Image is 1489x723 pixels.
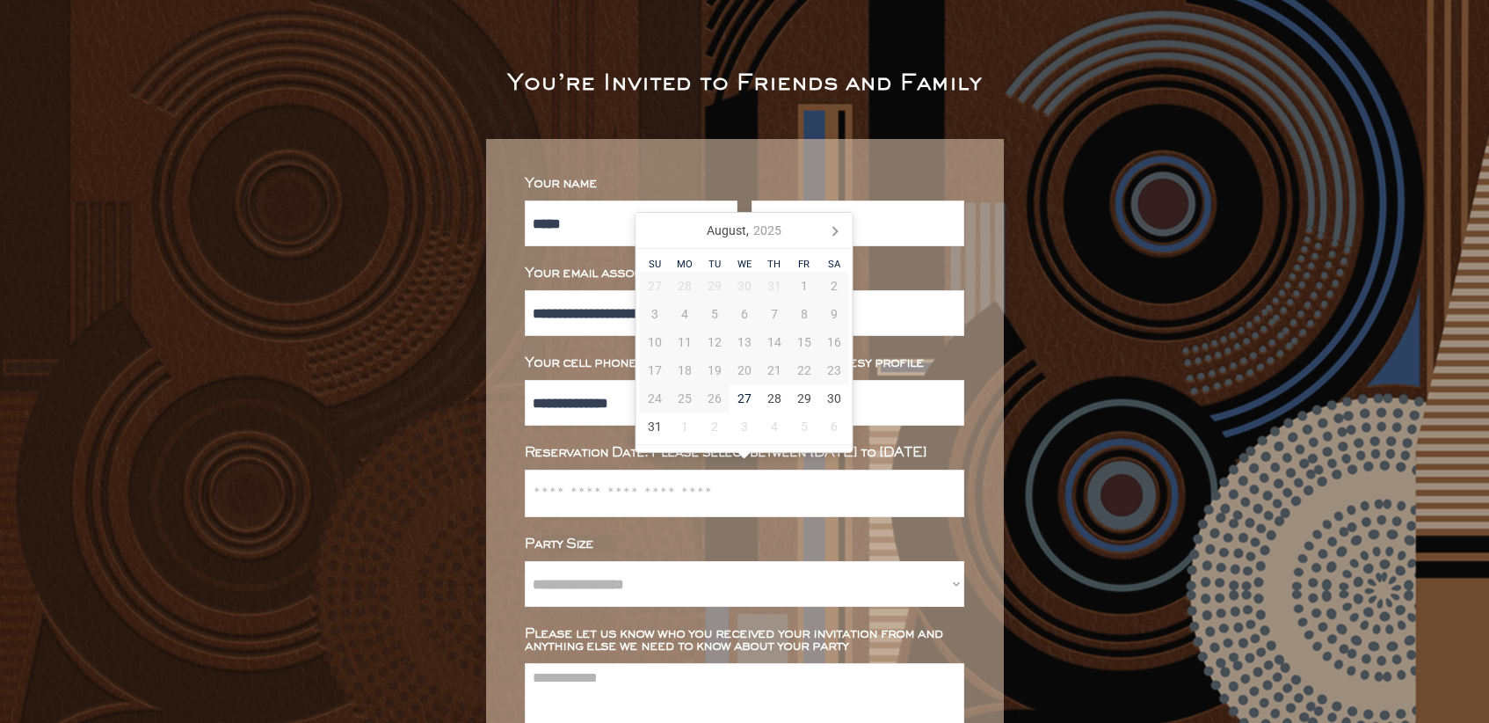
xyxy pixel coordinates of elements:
[670,272,700,300] div: 28
[700,328,730,356] div: 12
[525,178,964,190] div: Your name
[700,272,730,300] div: 29
[819,272,849,300] div: 2
[819,328,849,356] div: 16
[700,413,730,441] div: 2
[640,413,670,441] div: 31
[640,384,670,413] div: 24
[730,300,759,328] div: 6
[730,272,759,300] div: 30
[759,356,789,384] div: 21
[700,300,730,328] div: 5
[819,300,849,328] div: 9
[789,272,819,300] div: 1
[670,356,700,384] div: 18
[525,447,964,459] div: Reservation Date: Please select between [DATE] to [DATE]
[789,328,819,356] div: 15
[700,384,730,413] div: 26
[670,300,700,328] div: 4
[819,259,849,269] div: Sa
[789,384,819,413] div: 29
[730,413,759,441] div: 3
[819,384,849,413] div: 30
[700,259,730,269] div: Tu
[525,538,964,551] div: Party Size
[670,259,700,269] div: Mo
[789,413,819,441] div: 5
[753,224,781,237] i: 2025
[525,357,964,369] div: Your cell phone number associated with your Resy profile
[730,384,759,413] div: 27
[759,384,789,413] div: 28
[759,413,789,441] div: 4
[759,328,789,356] div: 14
[789,259,819,269] div: Fr
[640,356,670,384] div: 17
[700,216,788,245] div: August,
[789,300,819,328] div: 8
[819,413,849,441] div: 6
[789,356,819,384] div: 22
[759,272,789,300] div: 31
[730,356,759,384] div: 20
[640,259,670,269] div: Su
[819,356,849,384] div: 23
[700,356,730,384] div: 19
[730,328,759,356] div: 13
[640,272,670,300] div: 27
[525,267,964,280] div: Your email associated with your Resy Profile
[759,300,789,328] div: 7
[640,300,670,328] div: 3
[525,628,964,653] div: Please let us know who you received your invitation from and anything else we need to know about ...
[730,259,759,269] div: We
[670,413,700,441] div: 1
[507,74,982,95] div: You’re Invited to Friends and Family
[670,384,700,413] div: 25
[640,328,670,356] div: 10
[759,259,789,269] div: Th
[670,328,700,356] div: 11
